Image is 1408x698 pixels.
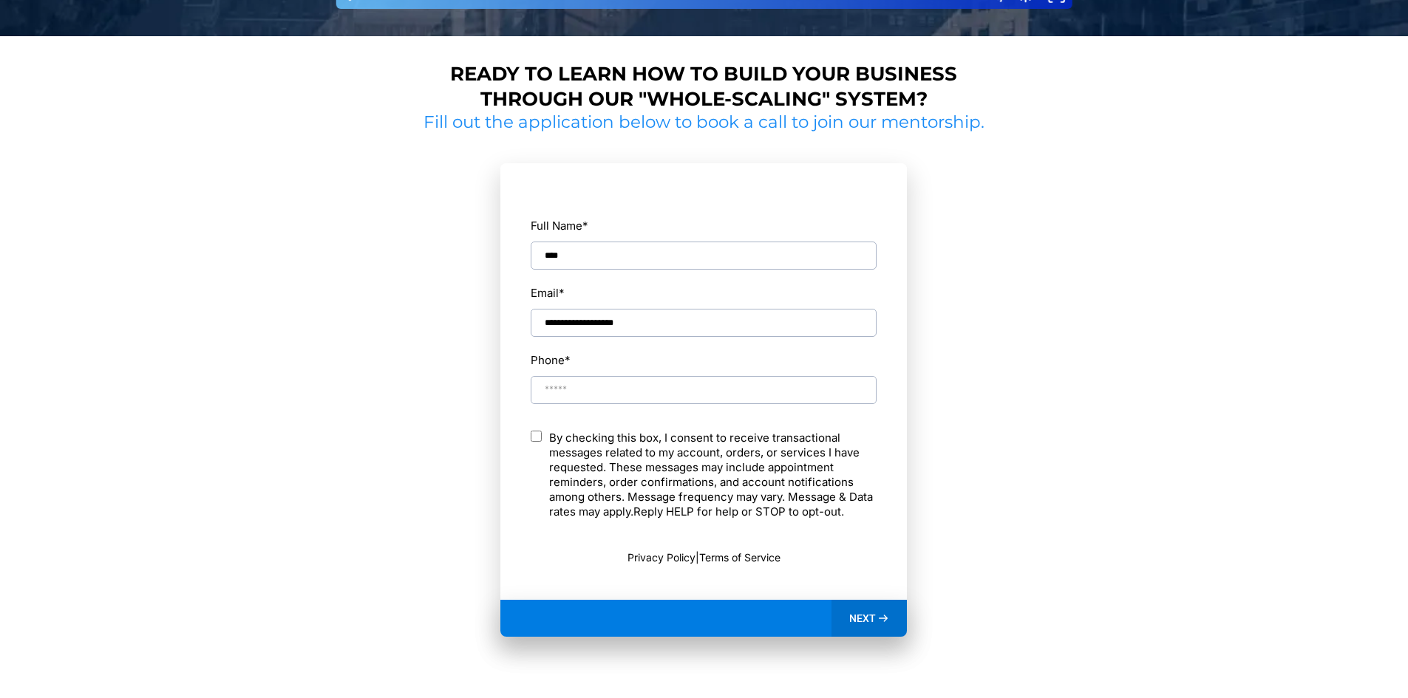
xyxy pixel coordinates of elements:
[418,112,990,134] h2: Fill out the application below to book a call to join our mentorship.
[549,431,877,519] p: By checking this box, I consent to receive transactional messages related to my account, orders, ...
[849,612,876,625] span: NEXT
[450,62,957,111] strong: Ready to learn how to build your business through our "whole-scaling" system?
[628,551,696,564] a: Privacy Policy
[531,283,565,303] label: Email
[699,551,780,564] a: Terms of Service
[531,350,877,370] label: Phone
[531,550,877,565] p: |
[531,216,877,236] label: Full Name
